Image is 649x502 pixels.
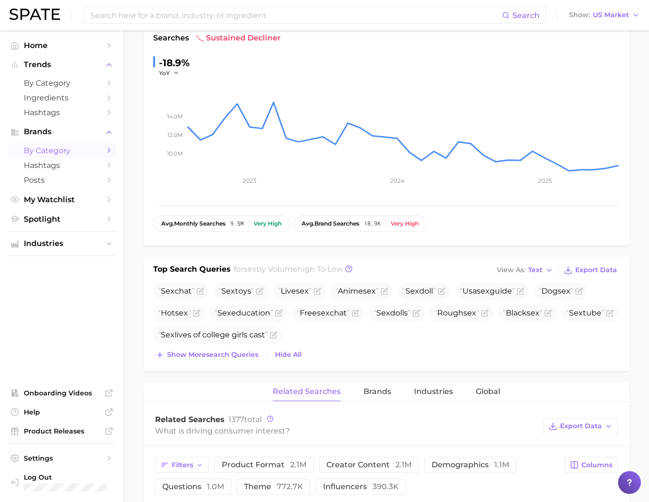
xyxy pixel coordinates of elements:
a: My Watchlist [8,192,116,207]
span: Help [24,408,100,416]
span: sex [244,265,256,274]
span: US Market [593,12,629,18]
span: Rough [434,308,479,317]
button: ShowUS Market [567,9,642,21]
span: Global [476,387,500,396]
span: Sex [405,286,419,295]
a: Ingredients [8,90,116,105]
button: Flag as miscategorized or irrelevant [517,287,524,295]
span: Related Searches [273,387,341,396]
button: Flag as miscategorized or irrelevant [575,287,583,295]
span: Sex [221,286,235,295]
span: Sex [569,308,583,317]
span: sex [477,286,490,295]
tspan: 10.0m [167,150,183,157]
span: Show [569,12,590,18]
span: Brands [24,128,100,136]
span: Export Data [575,266,617,274]
tspan: 2024 [390,177,404,184]
span: Ingredients [24,93,100,102]
button: Filters [155,457,209,473]
span: sex [175,308,188,317]
span: sex [463,308,476,317]
a: Onboarding Videos [8,386,116,400]
span: Show more search queries [167,351,258,359]
a: Hashtags [8,158,116,173]
span: 2.1m [290,460,306,469]
span: Home [24,41,100,50]
button: Flag as miscategorized or irrelevant [413,309,420,317]
button: Flag as miscategorized or irrelevant [256,287,264,295]
span: Trends [24,60,100,69]
h2: for by Volume [234,264,343,277]
span: Hide All [275,351,302,359]
span: 390.3k [373,482,399,491]
span: creator content [326,460,412,469]
span: YoY [159,69,170,77]
div: Very high [391,220,419,227]
span: Text [528,267,542,273]
span: 18.9k [364,220,381,227]
span: Onboarding Videos [24,389,100,397]
button: Flag as miscategorized or irrelevant [275,309,283,317]
span: Hashtags [24,108,100,117]
button: Columns [565,457,618,473]
a: Home [8,38,116,53]
img: SPATE [10,9,60,20]
button: Flag as miscategorized or irrelevant [481,309,489,317]
span: View As [497,267,525,273]
span: total [228,415,262,424]
span: Hashtags [24,161,100,170]
button: Show moresearch queries [153,348,261,362]
span: doll [403,286,436,295]
a: Help [8,405,116,419]
tspan: 12.0m [167,131,183,138]
span: demographics [432,460,509,469]
button: Brands [8,125,116,139]
span: Dog [539,286,573,295]
span: Posts [24,176,100,185]
span: dolls [374,308,411,317]
button: Flag as miscategorized or irrelevant [270,331,277,339]
span: Sex [161,330,175,339]
span: Anime [335,286,379,295]
a: Log out. Currently logged in with e-mail doyeon@spate.nyc. [8,470,116,494]
a: Posts [8,173,116,187]
button: avg.brand searches18.9kVery high [294,216,427,232]
button: Flag as miscategorized or irrelevant [314,287,321,295]
span: education [215,308,273,317]
button: View AsText [494,264,555,276]
span: tube [566,308,604,317]
span: theme [244,482,303,491]
span: 772.7k [277,482,303,491]
span: Sex [217,308,231,317]
span: sex [527,308,540,317]
button: avg.monthly searches9.5mVery high [153,216,290,232]
span: Product Releases [24,427,100,435]
span: 1377 [228,415,244,424]
a: Settings [8,451,116,465]
a: by Category [8,76,116,90]
span: lives of college girls cast [158,330,268,339]
span: Columns [581,461,612,469]
span: Spotlight [24,215,100,224]
a: by Category [8,143,116,158]
span: by Category [24,146,100,155]
tspan: 2023 [243,177,256,184]
span: Filters [172,461,193,469]
span: sex [317,308,330,317]
button: Export Data [543,418,618,434]
button: Hide All [273,348,304,361]
span: Searches [153,32,189,44]
span: Export Data [560,422,602,430]
span: Live [278,286,312,295]
span: Hot [158,308,191,317]
a: Spotlight [8,212,116,226]
a: Hashtags [8,105,116,120]
abbr: average [161,220,174,227]
a: Product Releases [8,424,116,438]
span: 2.1m [395,460,412,469]
button: Trends [8,58,116,72]
span: Sex [161,286,175,295]
abbr: average [302,220,315,227]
